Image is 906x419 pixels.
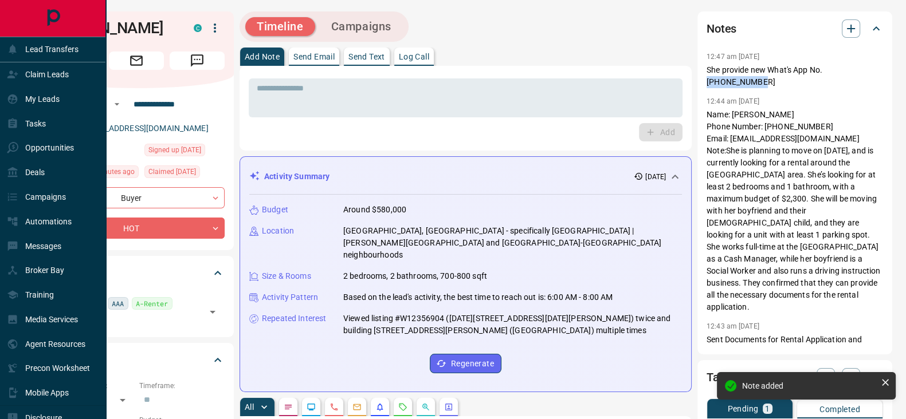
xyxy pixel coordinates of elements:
[707,109,883,313] p: Name: [PERSON_NAME] Phone Number: [PHONE_NUMBER] Email: [EMAIL_ADDRESS][DOMAIN_NAME] Note:She is ...
[707,19,736,38] h2: Notes
[284,402,293,412] svg: Notes
[262,270,311,282] p: Size & Rooms
[707,64,883,88] p: She provide new What's App No. [PHONE_NUMBER]
[249,166,682,187] div: Activity Summary[DATE]
[245,403,254,411] p: All
[330,402,339,412] svg: Calls
[136,298,168,309] span: A-Renter
[205,304,221,320] button: Open
[262,313,326,325] p: Repeated Interest
[727,405,758,413] p: Pending
[148,144,201,156] span: Signed up [DATE]
[348,53,385,61] p: Send Text
[707,97,759,105] p: 12:44 am [DATE]
[109,52,164,70] span: Email
[48,187,225,208] div: Buyer
[707,363,883,391] div: Tasks
[765,405,770,413] p: 1
[48,259,225,287] div: Tags
[262,204,288,216] p: Budget
[430,354,501,373] button: Regenerate
[139,381,225,391] p: Timeframe:
[144,165,225,181] div: Tue Sep 30 2025
[262,291,318,303] p: Activity Pattern
[707,334,883,358] p: Sent Documents for Rental Application and Property Search Listings
[343,291,613,303] p: Based on the lead's activity, the best time to reach out is: 6:00 AM - 8:00 AM
[707,53,759,61] p: 12:47 am [DATE]
[352,402,362,412] svg: Emails
[144,144,225,160] div: Tue Sep 23 2025
[48,346,225,374] div: Criteria
[293,53,335,61] p: Send Email
[307,402,316,412] svg: Lead Browsing Activity
[245,17,315,36] button: Timeline
[707,368,736,386] h2: Tasks
[343,313,682,337] p: Viewed listing #W12356904 ([DATE][STREET_ADDRESS][DATE][PERSON_NAME]) twice and building [STREET_...
[48,218,225,239] div: HOT
[707,15,883,42] div: Notes
[170,52,225,70] span: Message
[245,53,280,61] p: Add Note
[262,225,294,237] p: Location
[421,402,430,412] svg: Opportunities
[148,166,196,177] span: Claimed [DATE]
[194,24,202,32] div: condos.ca
[398,402,407,412] svg: Requests
[264,171,330,183] p: Activity Summary
[343,225,682,261] p: [GEOGRAPHIC_DATA], [GEOGRAPHIC_DATA] - specifically [GEOGRAPHIC_DATA] | [PERSON_NAME][GEOGRAPHIC_...
[343,270,487,282] p: 2 bedrooms, 2 bathrooms, 700-800 sqft
[742,381,876,390] div: Note added
[645,172,666,182] p: [DATE]
[375,402,385,412] svg: Listing Alerts
[819,405,860,413] p: Completed
[343,204,406,216] p: Around $580,000
[110,97,124,111] button: Open
[112,298,124,309] span: AAA
[399,53,429,61] p: Log Call
[79,124,209,133] a: [EMAIL_ADDRESS][DOMAIN_NAME]
[444,402,453,412] svg: Agent Actions
[707,322,759,330] p: 12:43 am [DATE]
[320,17,403,36] button: Campaigns
[48,19,177,37] h1: [PERSON_NAME]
